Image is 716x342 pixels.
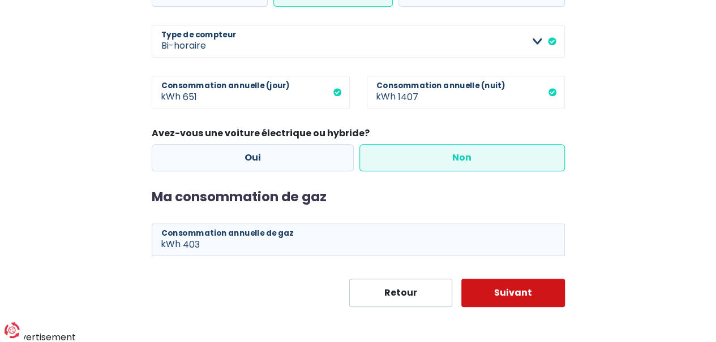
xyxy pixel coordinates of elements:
span: kWh [152,223,183,256]
span: kWh [367,76,398,109]
legend: Avez-vous une voiture électrique ou hybride? [152,127,565,144]
label: Non [359,144,565,171]
span: kWh [152,76,183,109]
button: Suivant [461,279,565,307]
label: Oui [152,144,354,171]
h2: Ma consommation de gaz [152,189,565,205]
button: Retour [349,279,453,307]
